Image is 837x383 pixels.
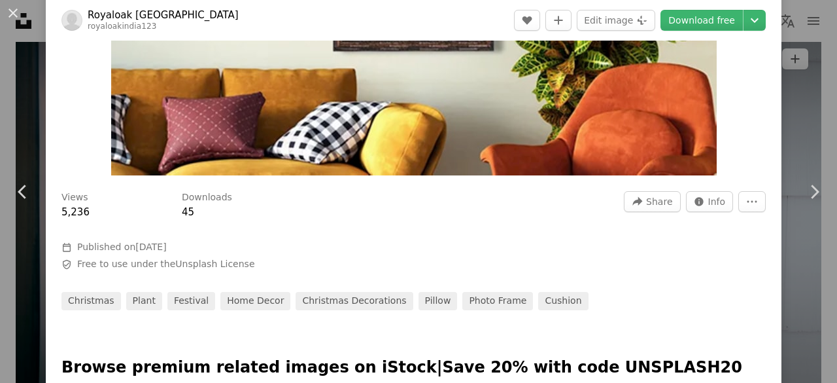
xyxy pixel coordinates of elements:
span: Free to use under the [77,258,255,271]
button: Stats about this image [686,191,734,212]
a: plant [126,292,162,310]
span: 45 [182,206,194,218]
span: Info [708,192,726,211]
a: Royaloak [GEOGRAPHIC_DATA] [88,9,239,22]
span: 5,236 [61,206,90,218]
button: Share this image [624,191,680,212]
a: christmas [61,292,121,310]
p: Browse premium related images on iStock | Save 20% with code UNSPLASH20 [61,357,766,378]
img: Go to Royaloak India's profile [61,10,82,31]
button: Choose download size [743,10,766,31]
a: home decor [220,292,290,310]
button: More Actions [738,191,766,212]
a: cushion [538,292,588,310]
h3: Views [61,191,88,204]
span: Published on [77,242,167,252]
h3: Downloads [182,191,232,204]
button: Like [514,10,540,31]
time: June 1, 2025 at 1:33:10 AM GMT+5:30 [135,242,166,252]
a: photo frame [462,292,533,310]
span: Share [646,192,672,211]
a: pillow [418,292,458,310]
button: Add to Collection [545,10,572,31]
a: Next [791,129,837,255]
button: Edit image [577,10,655,31]
a: Download free [660,10,743,31]
a: Unsplash License [175,259,254,269]
a: royaloakindia123 [88,22,157,31]
a: christmas decorations [296,292,413,310]
a: festival [167,292,215,310]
